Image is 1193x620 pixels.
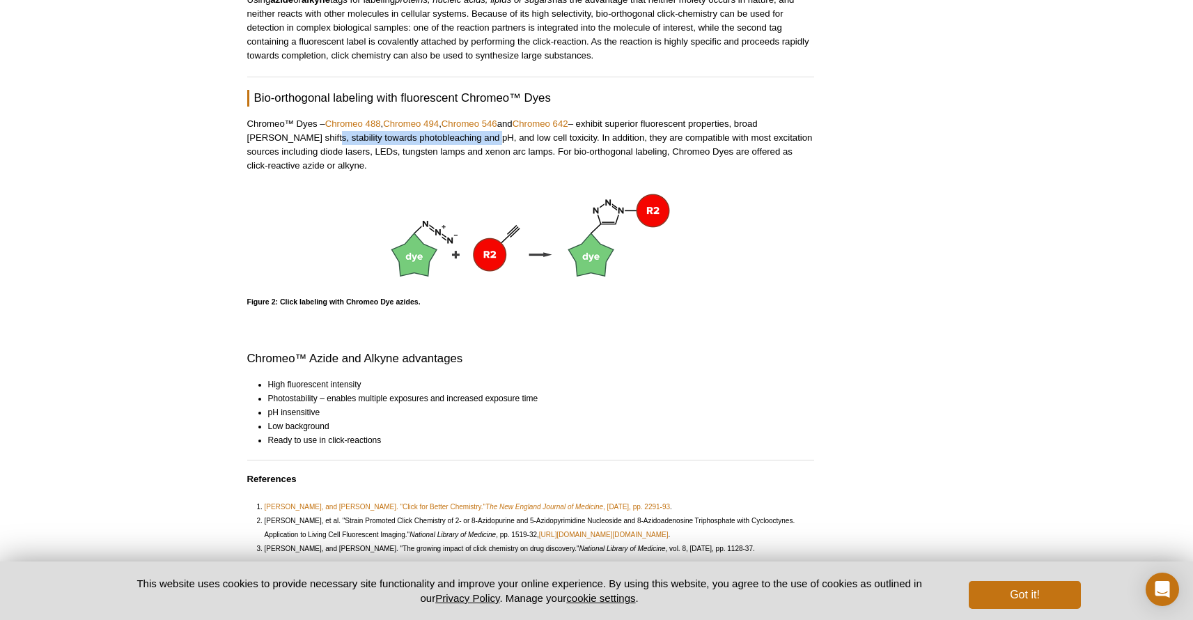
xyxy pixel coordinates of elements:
[1146,573,1179,606] div: Open Intercom Messenger
[969,581,1080,609] button: Got it!
[579,545,666,552] em: National Library of Medicine
[265,500,804,514] li: .
[268,378,802,392] li: High fluorescent intensity
[247,90,814,107] h3: Bio-orthogonal labeling with fluorescent Chromeo™ Dyes
[410,531,496,538] em: National Library of Medicine
[374,186,687,290] img: Figure 2: Click labeling with Chromeo Dye azides
[247,350,814,367] h3: Chromeo™ Azide and Alkyne advantages
[268,433,802,447] li: Ready to use in click-reactions
[566,592,635,604] button: cookie settings
[268,405,802,419] li: pH insensitive
[247,474,297,484] strong: References
[513,118,568,129] a: Chromeo 642
[268,392,802,405] li: Photostability – enables multiple exposures and increased exposure time
[325,118,381,129] a: Chromeo 488
[383,118,439,129] a: Chromeo 494
[539,528,669,542] a: [URL][DOMAIN_NAME][DOMAIN_NAME]
[265,514,804,542] li: [PERSON_NAME], et al. "Strain Promoted Click Chemistry of 2- or 8-Azidopurine and 5-Azidopyrimidi...
[113,576,946,605] p: This website uses cookies to provide necessary site functionality and improve your online experie...
[268,419,802,433] li: Low background
[247,117,814,173] p: Chromeo™ Dyes – , , and – exhibit superior fluorescent properties, broad [PERSON_NAME] shifts, st...
[265,500,671,514] a: [PERSON_NAME], and [PERSON_NAME]. "Click for Better Chemistry."The New England Journal of Medicin...
[435,592,499,604] a: Privacy Policy
[247,297,421,306] strong: Figure 2: Click labeling with Chromeo Dye azides.
[485,503,603,511] em: The New England Journal of Medicine
[265,542,804,556] li: [PERSON_NAME], and [PERSON_NAME]. "The growing impact of click chemistry on drug discovery." , vo...
[442,118,497,129] a: Chromeo 546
